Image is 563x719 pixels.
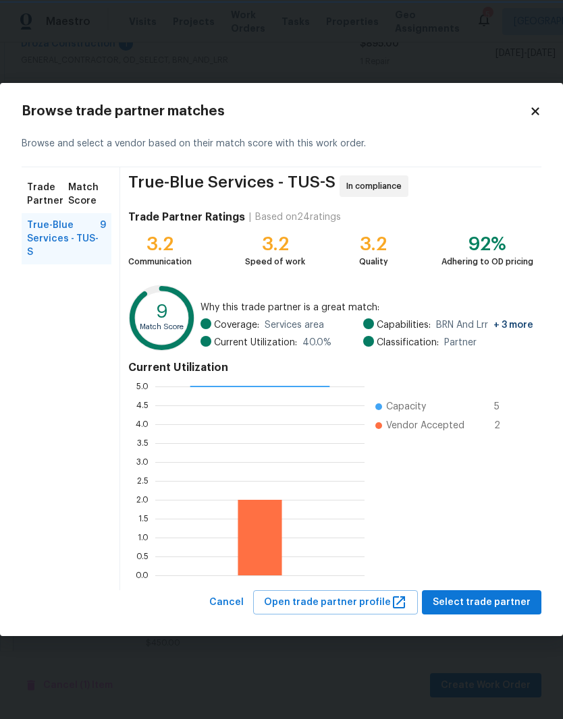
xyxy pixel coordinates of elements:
text: 2.0 [136,495,149,503]
span: Match Score [68,181,106,208]
text: 0.0 [136,571,149,579]
div: 92% [441,237,533,251]
text: 4.5 [136,401,149,409]
span: Partner [444,336,477,349]
text: 0.5 [136,552,149,560]
span: Capacity [386,400,426,413]
div: Quality [359,255,388,268]
h4: Trade Partner Ratings [128,210,245,224]
span: Why this trade partner is a great match: [200,301,533,314]
span: Services area [265,318,324,332]
div: 3.2 [359,237,388,251]
div: Based on 24 ratings [255,210,341,224]
text: 3.0 [136,457,149,465]
div: 3.2 [128,237,192,251]
span: Coverage: [214,318,259,332]
text: 1.5 [138,514,149,522]
div: Speed of work [245,255,305,268]
span: Vendor Accepted [386,419,464,432]
span: True-Blue Services - TUS-S [128,175,336,197]
text: 1.0 [138,533,149,541]
span: BRN And Lrr [436,318,533,332]
span: 9 [100,219,106,259]
button: Open trade partner profile [253,590,418,615]
h2: Browse trade partner matches [22,105,529,118]
div: 3.2 [245,237,305,251]
div: Adhering to OD pricing [441,255,533,268]
div: | [245,210,255,224]
span: + 3 more [493,320,533,330]
span: In compliance [346,179,407,193]
div: Communication [128,255,192,268]
text: 5.0 [136,382,149,390]
h4: Current Utilization [128,361,533,374]
span: Trade Partner [27,181,68,208]
span: Capabilities: [377,318,431,332]
span: 40.0 % [302,336,331,349]
text: 9 [156,303,167,321]
button: Select trade partner [422,590,541,615]
text: 2.5 [137,476,149,484]
span: Cancel [209,594,244,611]
span: Classification: [377,336,439,349]
text: 3.5 [137,438,149,447]
text: 4.0 [136,420,149,428]
div: Browse and select a vendor based on their match score with this work order. [22,121,541,167]
span: True-Blue Services - TUS-S [27,219,100,259]
span: Open trade partner profile [264,594,407,611]
text: Match Score [140,323,184,330]
span: Select trade partner [433,594,531,611]
span: 5 [494,400,516,413]
button: Cancel [204,590,249,615]
span: Current Utilization: [214,336,297,349]
span: 2 [494,419,516,432]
